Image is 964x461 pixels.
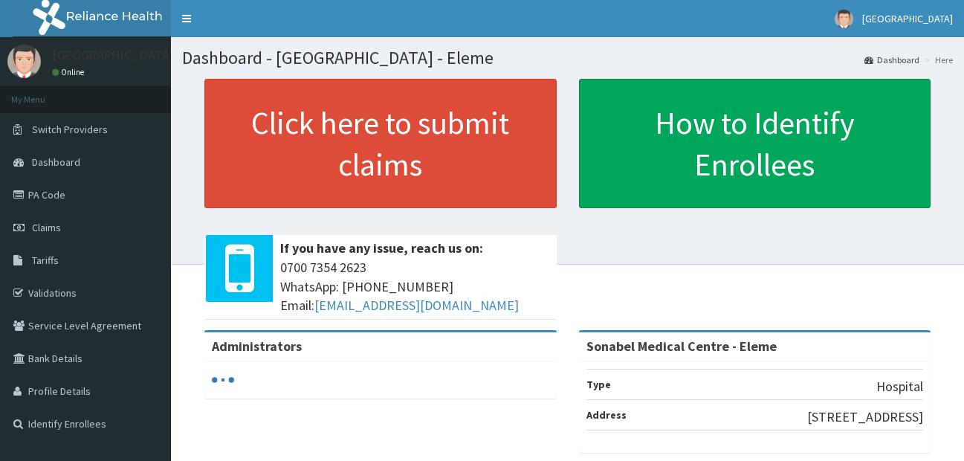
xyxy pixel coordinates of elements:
span: 0700 7354 2623 WhatsApp: [PHONE_NUMBER] Email: [280,258,549,315]
p: [STREET_ADDRESS] [807,407,923,427]
img: User Image [835,10,853,28]
b: Address [586,408,627,422]
span: Dashboard [32,155,80,169]
a: How to Identify Enrollees [579,79,931,208]
p: Hospital [876,377,923,396]
a: Dashboard [864,54,919,66]
h1: Dashboard - [GEOGRAPHIC_DATA] - Eleme [182,48,953,68]
a: Online [52,67,88,77]
p: [GEOGRAPHIC_DATA] [52,48,175,62]
li: Here [921,54,953,66]
svg: audio-loading [212,369,234,391]
span: Claims [32,221,61,234]
span: Switch Providers [32,123,108,136]
strong: Sonabel Medical Centre - Eleme [586,338,777,355]
a: Click here to submit claims [204,79,557,208]
img: User Image [7,45,41,78]
span: [GEOGRAPHIC_DATA] [862,12,953,25]
a: [EMAIL_ADDRESS][DOMAIN_NAME] [314,297,519,314]
span: Tariffs [32,254,59,267]
b: Type [586,378,611,391]
b: Administrators [212,338,302,355]
b: If you have any issue, reach us on: [280,239,483,257]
